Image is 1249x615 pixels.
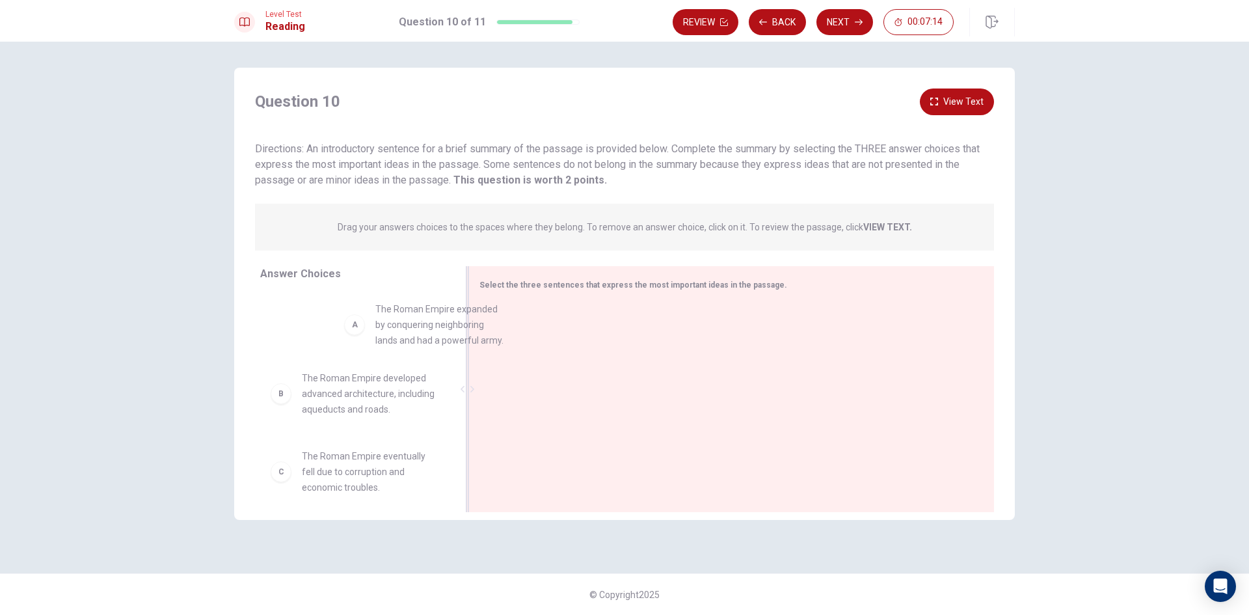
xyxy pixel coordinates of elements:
[265,10,305,19] span: Level Test
[863,222,912,232] strong: VIEW TEXT.
[338,222,912,232] p: Drag your answers choices to the spaces where they belong. To remove an answer choice, click on i...
[816,9,873,35] button: Next
[749,9,806,35] button: Back
[907,17,943,27] span: 00:07:14
[1205,571,1236,602] div: Open Intercom Messenger
[265,19,305,34] h1: Reading
[255,91,340,112] h4: Question 10
[255,143,980,186] span: Directions: An introductory sentence for a brief summary of the passage is provided below. Comple...
[920,89,994,115] button: View Text
[479,280,787,290] span: Select the three sentences that express the most important ideas in the passage.
[589,590,660,600] span: © Copyright 2025
[451,174,607,186] strong: This question is worth 2 points.
[673,9,738,35] button: Review
[260,267,341,280] span: Answer Choices
[399,14,486,30] h1: Question 10 of 11
[883,9,954,35] button: 00:07:14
